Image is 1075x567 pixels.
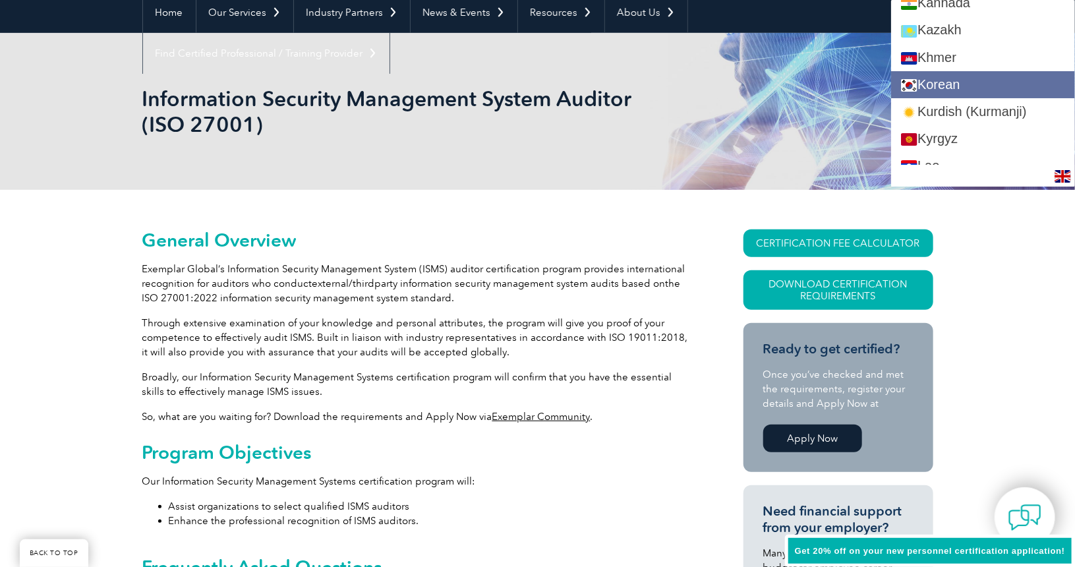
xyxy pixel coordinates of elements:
span: Get 20% off on your new personnel certification application! [795,546,1065,556]
a: Kazakh [891,16,1075,44]
img: km [901,52,917,65]
a: Apply Now [763,425,862,452]
img: ko [901,79,917,92]
p: Through extensive examination of your knowledge and personal attributes, the program will give yo... [142,316,696,359]
img: ku [901,106,917,119]
a: CERTIFICATION FEE CALCULATOR [743,229,933,257]
a: Exemplar Community [492,411,591,423]
a: Khmer [891,44,1075,71]
a: Lao [891,152,1075,179]
p: Our Information Security Management Systems certification program will: [142,474,696,489]
p: Once you’ve checked and met the requirements, register your details and Apply Now at [763,367,914,411]
h1: Information Security Management System Auditor (ISO 27001) [142,86,649,137]
span: party information security management system audits based on [375,278,666,289]
a: Find Certified Professional / Training Provider [143,33,390,74]
a: Korean [891,71,1075,98]
li: Assist organizations to select qualified ISMS auditors [169,499,696,514]
p: Broadly, our Information Security Management Systems certification program will confirm that you ... [142,370,696,399]
h2: General Overview [142,229,696,251]
a: Kyrgyz [891,125,1075,152]
li: Enhance the professional recognition of ISMS auditors. [169,514,696,528]
img: en [1055,170,1071,183]
img: contact-chat.png [1008,501,1041,534]
h3: Ready to get certified? [763,341,914,357]
a: Download Certification Requirements [743,270,933,310]
img: ky [901,133,917,146]
h2: Program Objectives [142,442,696,463]
a: BACK TO TOP [20,539,88,567]
h3: Need financial support from your employer? [763,503,914,536]
a: Kurdish (Kurmanji) [891,98,1075,125]
p: Exemplar Global’s Information Security Management System (ISMS) auditor certification program pro... [142,262,696,305]
span: external/third [312,278,375,289]
img: kk [901,25,917,38]
p: So, what are you waiting for? Download the requirements and Apply Now via . [142,409,696,424]
img: lo [901,160,917,173]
